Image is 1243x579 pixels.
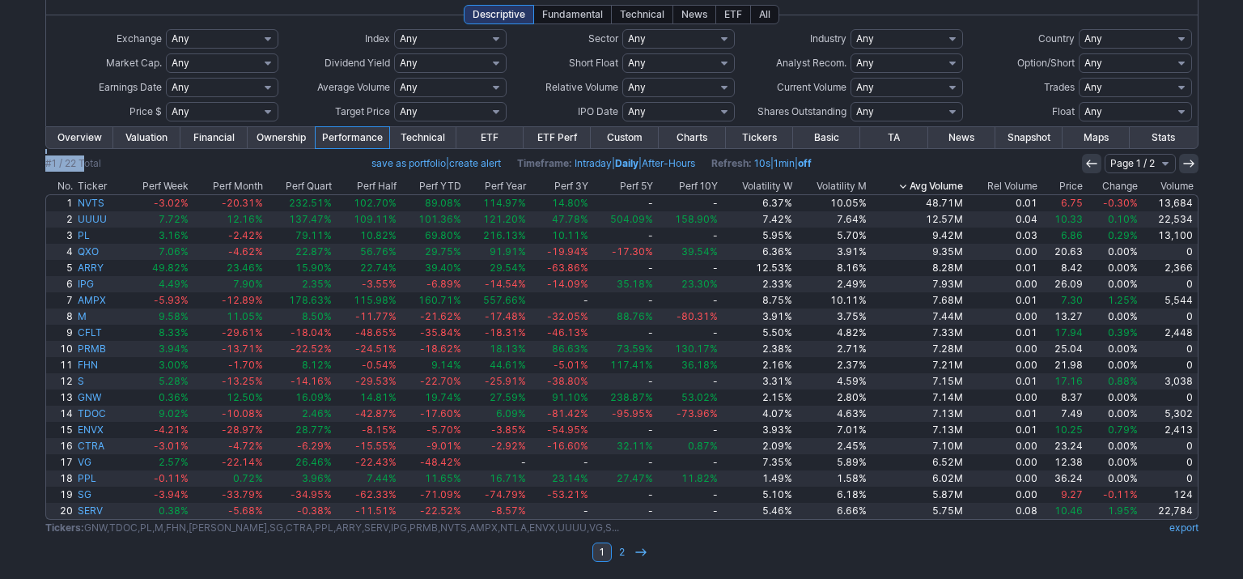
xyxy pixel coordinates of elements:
[1140,341,1198,357] a: 0
[795,309,869,325] a: 3.75%
[291,343,332,355] span: -22.52%
[528,309,591,325] a: -32.05%
[720,244,795,260] a: 6.36%
[355,310,397,322] span: -11.77%
[46,211,76,228] a: 2
[528,211,591,228] a: 47.78%
[1108,326,1138,338] span: 0.39%
[191,341,265,357] a: -13.71%
[464,325,528,341] a: -18.31%
[1040,195,1085,211] a: 6.75
[795,195,869,211] a: 10.05%
[464,228,528,244] a: 216.13%
[1108,213,1138,225] span: 0.10%
[456,127,524,148] a: ETF
[1085,309,1140,325] a: 0.00%
[672,5,716,24] div: News
[159,278,189,290] span: 4.49%
[869,228,965,244] a: 9.42M
[528,228,591,244] a: 10.11%
[75,260,121,276] a: ARRY
[464,292,528,309] a: 557.66%
[360,262,397,274] span: 22.74%
[464,276,528,292] a: -14.54%
[159,343,189,355] span: 3.94%
[46,309,76,325] a: 8
[222,343,263,355] span: -13.71%
[464,341,528,357] a: 18.13%
[795,292,869,309] a: 10.11%
[227,310,263,322] span: 11.05%
[291,326,332,338] span: -18.04%
[180,127,248,148] a: Financial
[1085,211,1140,228] a: 0.10%
[965,292,1040,309] a: 0.01
[399,228,464,244] a: 69.80%
[1085,228,1140,244] a: 0.29%
[1140,228,1198,244] a: 13,100
[191,309,265,325] a: 11.05%
[191,211,265,228] a: 12.16%
[371,157,446,169] a: save as portfolio
[121,325,190,341] a: 8.33%
[617,343,653,355] span: 73.59%
[1085,292,1140,309] a: 1.25%
[464,195,528,211] a: 114.97%
[334,292,399,309] a: 115.98%
[547,278,588,290] span: -14.09%
[354,197,397,209] span: 102.70%
[1140,211,1198,228] a: 22,534
[869,292,965,309] a: 7.68M
[159,213,189,225] span: 7.72%
[965,260,1040,276] a: 0.01
[289,294,332,306] span: 178.63%
[334,325,399,341] a: -48.65%
[191,228,265,244] a: -2.42%
[389,127,456,148] a: Technical
[720,228,795,244] a: 5.95%
[75,292,121,309] a: AMPX
[617,310,653,322] span: 88.76%
[547,326,588,338] span: -46.13%
[591,276,655,292] a: 35.18%
[233,278,263,290] span: 7.90%
[1054,326,1083,338] span: 17.94
[191,244,265,260] a: -4.62%
[528,341,591,357] a: 86.63%
[121,341,190,357] a: 3.94%
[265,341,334,357] a: -22.52%
[420,310,461,322] span: -21.62%
[1040,228,1085,244] a: 6.86
[399,292,464,309] a: 160.71%
[222,294,263,306] span: -12.89%
[1061,229,1083,241] span: 6.86
[1061,294,1083,306] span: 7.30
[483,294,526,306] span: 557.66%
[121,195,190,211] a: -3.02%
[1085,325,1140,341] a: 0.39%
[1140,292,1198,309] a: 5,544
[1040,244,1085,260] a: 20.63
[655,211,720,228] a: 158.90%
[681,245,718,258] span: 39.54%
[591,341,655,357] a: 73.59%
[591,211,655,228] a: 504.09%
[302,278,332,290] span: 2.35%
[75,228,121,244] a: PL
[869,309,965,325] a: 7.44M
[399,309,464,325] a: -21.62%
[869,325,965,341] a: 7.33M
[659,127,726,148] a: Charts
[425,245,461,258] span: 29.75%
[227,213,263,225] span: 12.16%
[121,244,190,260] a: 7.06%
[860,127,927,148] a: TA
[798,157,812,169] a: off
[418,213,461,225] span: 101.36%
[547,262,588,274] span: -63.86%
[334,309,399,325] a: -11.77%
[528,195,591,211] a: 14.80%
[528,260,591,276] a: -63.86%
[295,229,332,241] span: 79.11%
[425,229,461,241] span: 69.80%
